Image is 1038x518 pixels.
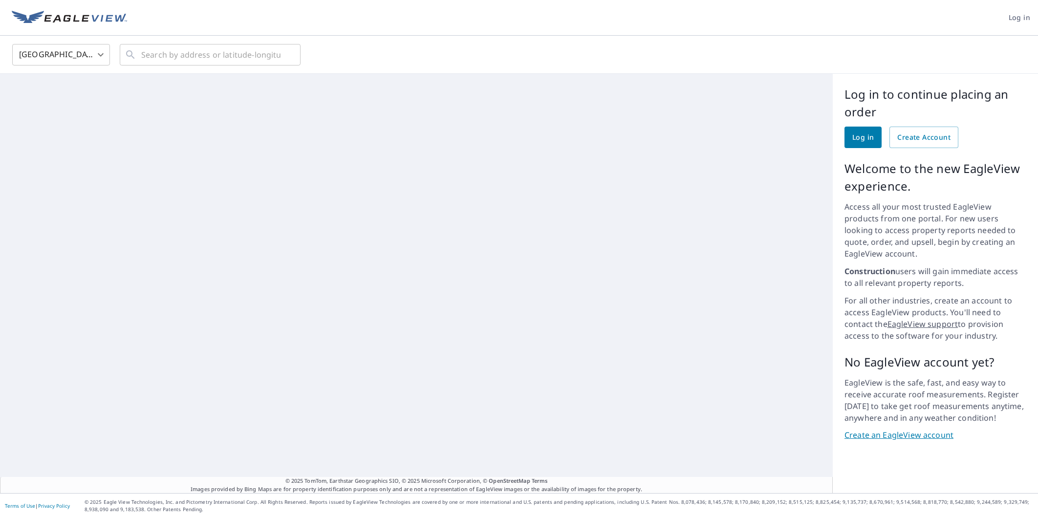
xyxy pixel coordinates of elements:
[844,430,1026,441] a: Create an EagleView account
[897,131,951,144] span: Create Account
[285,477,548,485] span: © 2025 TomTom, Earthstar Geographics SIO, © 2025 Microsoft Corporation, ©
[38,502,70,509] a: Privacy Policy
[1009,12,1030,24] span: Log in
[844,160,1026,195] p: Welcome to the new EagleView experience.
[5,502,35,509] a: Terms of Use
[844,127,882,148] a: Log in
[5,503,70,509] p: |
[844,266,895,277] strong: Construction
[844,377,1026,424] p: EagleView is the safe, fast, and easy way to receive accurate roof measurements. Register [DATE] ...
[844,201,1026,259] p: Access all your most trusted EagleView products from one portal. For new users looking to access ...
[532,477,548,484] a: Terms
[489,477,530,484] a: OpenStreetMap
[844,295,1026,342] p: For all other industries, create an account to access EagleView products. You'll need to contact ...
[12,41,110,68] div: [GEOGRAPHIC_DATA]
[844,353,1026,371] p: No EagleView account yet?
[852,131,874,144] span: Log in
[12,11,127,25] img: EV Logo
[887,319,958,329] a: EagleView support
[85,498,1033,513] p: © 2025 Eagle View Technologies, Inc. and Pictometry International Corp. All Rights Reserved. Repo...
[844,265,1026,289] p: users will gain immediate access to all relevant property reports.
[844,86,1026,121] p: Log in to continue placing an order
[141,41,281,68] input: Search by address or latitude-longitude
[889,127,958,148] a: Create Account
